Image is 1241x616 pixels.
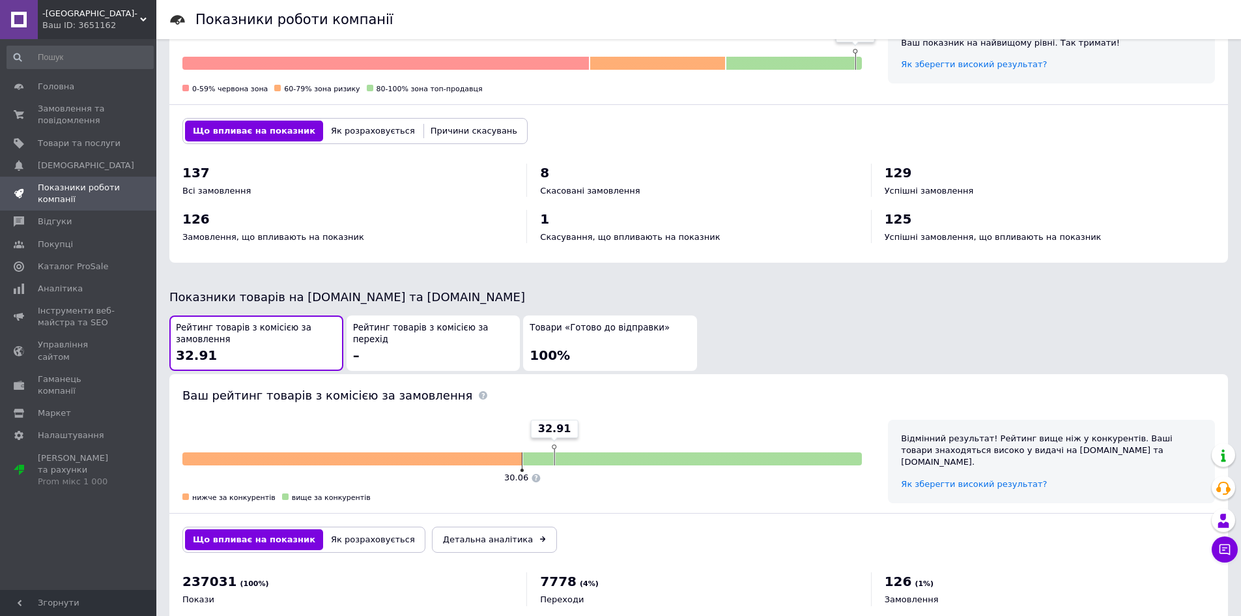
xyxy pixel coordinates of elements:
span: Скасовані замовлення [540,186,640,196]
button: Товари «Готово до відправки»100% [523,315,697,371]
span: Покази [182,594,214,604]
span: нижче за конкурентів [192,493,276,502]
button: Як розраховується [323,529,423,550]
span: 100% [530,347,570,363]
button: Як розраховується [323,121,423,141]
span: Гаманець компанії [38,374,121,397]
span: Замовлення та повідомлення [38,103,121,126]
span: 125 [885,211,912,227]
span: Успішні замовлення [885,186,974,196]
span: 0-59% червона зона [192,85,268,93]
span: 32.91 [538,422,571,436]
button: Чат з покупцем [1212,536,1238,563]
span: вище за конкурентів [292,493,371,502]
div: Prom мікс 1 000 [38,476,121,488]
span: Рейтинг товарів з комісією за перехід [353,322,514,346]
span: Головна [38,81,74,93]
span: (100%) [240,579,269,588]
span: 1 [540,211,549,227]
span: Замовлення [885,594,939,604]
span: Всі замовлення [182,186,251,196]
span: Інструменти веб-майстра та SEO [38,305,121,329]
span: [DEMOGRAPHIC_DATA] [38,160,134,171]
span: Аналітика [38,283,83,295]
span: 30.06 [504,473,528,482]
span: 80-100% зона топ-продавця [377,85,483,93]
span: (4%) [580,579,599,588]
span: Замовлення, що впливають на показник [182,232,364,242]
span: Товари «Готово до відправки» [530,322,670,334]
button: Що впливає на показник [185,121,323,141]
span: 32.91 [176,347,217,363]
button: Що впливає на показник [185,529,323,550]
a: Як зберегти високий результат? [901,59,1047,69]
span: Управління сайтом [38,339,121,362]
span: 60-79% зона ризику [284,85,360,93]
span: 8 [540,165,549,181]
span: -TOKI- [42,8,140,20]
span: Ваш рейтинг товарів з комісією за замовлення [182,389,472,402]
div: Ваш показник на найвищому рівні. Так тримати! [901,37,1202,49]
span: 7778 [540,574,577,589]
span: 137 [182,165,210,181]
span: Покупці [38,239,73,250]
button: Рейтинг товарів з комісією за перехід– [347,315,521,371]
span: 237031 [182,574,237,589]
input: Пошук [7,46,154,69]
span: – [353,347,360,363]
button: Рейтинг товарів з комісією за замовлення32.91 [169,315,343,371]
span: Каталог ProSale [38,261,108,272]
span: [PERSON_NAME] та рахунки [38,452,121,488]
span: 126 [885,574,912,589]
span: Відгуки [38,216,72,227]
a: Як зберегти високий результат? [901,479,1047,489]
button: Причини скасувань [423,121,525,141]
span: Маркет [38,407,71,419]
span: Рейтинг товарів з комісією за замовлення [176,322,337,346]
div: Відмінний результат! Рейтинг вище ніж у конкурентів. Ваші товари знаходяться високо у видачі на [... [901,433,1202,469]
span: Показники роботи компанії [38,182,121,205]
span: 126 [182,211,210,227]
div: Ваш ID: 3651162 [42,20,156,31]
span: Показники товарів на [DOMAIN_NAME] та [DOMAIN_NAME] [169,290,525,304]
span: Налаштування [38,430,104,441]
span: 129 [885,165,912,181]
span: Переходи [540,594,584,604]
span: Товари та послуги [38,138,121,149]
h1: Показники роботи компанії [195,12,393,27]
span: Успішні замовлення, що впливають на показник [885,232,1102,242]
span: (1%) [915,579,934,588]
span: Скасування, що впливають на показник [540,232,720,242]
a: Детальна аналітика [432,527,557,553]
